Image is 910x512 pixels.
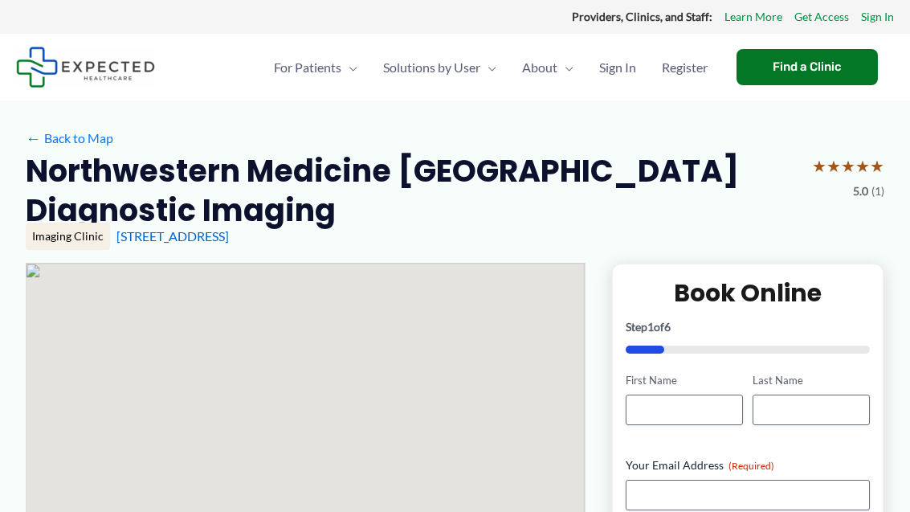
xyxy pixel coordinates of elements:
[870,151,884,181] span: ★
[664,320,671,334] span: 6
[649,39,720,96] a: Register
[341,39,357,96] span: Menu Toggle
[861,6,894,27] a: Sign In
[557,39,573,96] span: Menu Toggle
[728,460,774,472] span: (Required)
[383,39,480,96] span: Solutions by User
[647,320,654,334] span: 1
[522,39,557,96] span: About
[116,228,229,244] a: [STREET_ADDRESS]
[753,373,870,388] label: Last Name
[26,126,113,150] a: ←Back to Map
[724,6,782,27] a: Learn More
[26,151,799,231] h2: Northwestern Medicine [GEOGRAPHIC_DATA] Diagnostic Imaging
[871,181,884,202] span: (1)
[370,39,509,96] a: Solutions by UserMenu Toggle
[480,39,496,96] span: Menu Toggle
[626,457,870,473] label: Your Email Address
[841,151,855,181] span: ★
[16,47,155,88] img: Expected Healthcare Logo - side, dark font, small
[261,39,370,96] a: For PatientsMenu Toggle
[626,322,870,333] p: Step of
[261,39,720,96] nav: Primary Site Navigation
[26,223,110,250] div: Imaging Clinic
[626,373,743,388] label: First Name
[274,39,341,96] span: For Patients
[572,10,712,23] strong: Providers, Clinics, and Staff:
[812,151,826,181] span: ★
[853,181,868,202] span: 5.0
[662,39,708,96] span: Register
[626,277,870,309] h2: Book Online
[586,39,649,96] a: Sign In
[509,39,586,96] a: AboutMenu Toggle
[26,130,41,145] span: ←
[737,49,878,85] a: Find a Clinic
[794,6,849,27] a: Get Access
[826,151,841,181] span: ★
[855,151,870,181] span: ★
[599,39,636,96] span: Sign In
